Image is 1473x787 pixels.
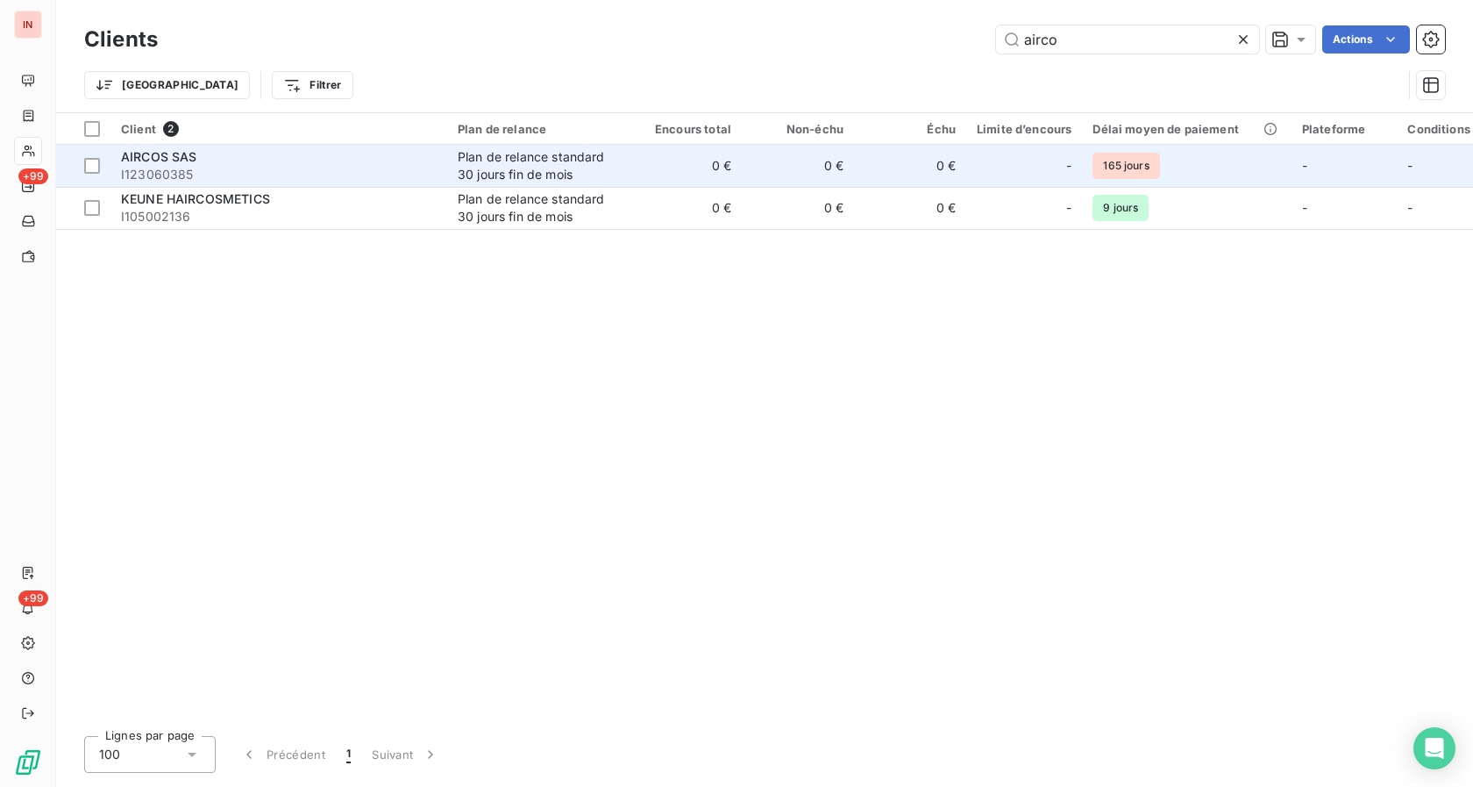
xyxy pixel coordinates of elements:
[121,149,197,164] span: AIRCOS SAS
[996,25,1259,54] input: Rechercher
[84,71,250,99] button: [GEOGRAPHIC_DATA]
[121,191,270,206] span: KEUNE HAIRCOSMETICS
[865,122,956,136] div: Échu
[1302,158,1307,173] span: -
[14,11,42,39] div: IN
[18,590,48,606] span: +99
[99,746,120,763] span: 100
[458,148,619,183] div: Plan de relance standard 30 jours fin de mois
[1407,158,1413,173] span: -
[361,736,450,773] button: Suivant
[336,736,361,773] button: 1
[121,166,437,183] span: I123060385
[1322,25,1410,54] button: Actions
[272,71,352,99] button: Filtrer
[84,24,158,55] h3: Clients
[1092,195,1149,221] span: 9 jours
[854,145,966,187] td: 0 €
[458,190,619,225] div: Plan de relance standard 30 jours fin de mois
[630,187,742,229] td: 0 €
[1092,153,1159,179] span: 165 jours
[742,145,854,187] td: 0 €
[121,122,156,136] span: Client
[1302,200,1307,215] span: -
[1302,122,1387,136] div: Plateforme
[1066,157,1071,175] span: -
[977,122,1071,136] div: Limite d’encours
[346,746,351,763] span: 1
[230,736,336,773] button: Précédent
[640,122,731,136] div: Encours total
[458,122,619,136] div: Plan de relance
[121,208,437,225] span: I105002136
[14,748,42,776] img: Logo LeanPay
[18,168,48,184] span: +99
[742,187,854,229] td: 0 €
[630,145,742,187] td: 0 €
[163,121,179,137] span: 2
[854,187,966,229] td: 0 €
[752,122,843,136] div: Non-échu
[1407,200,1413,215] span: -
[1413,727,1455,769] div: Open Intercom Messenger
[1066,199,1071,217] span: -
[1092,122,1280,136] div: Délai moyen de paiement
